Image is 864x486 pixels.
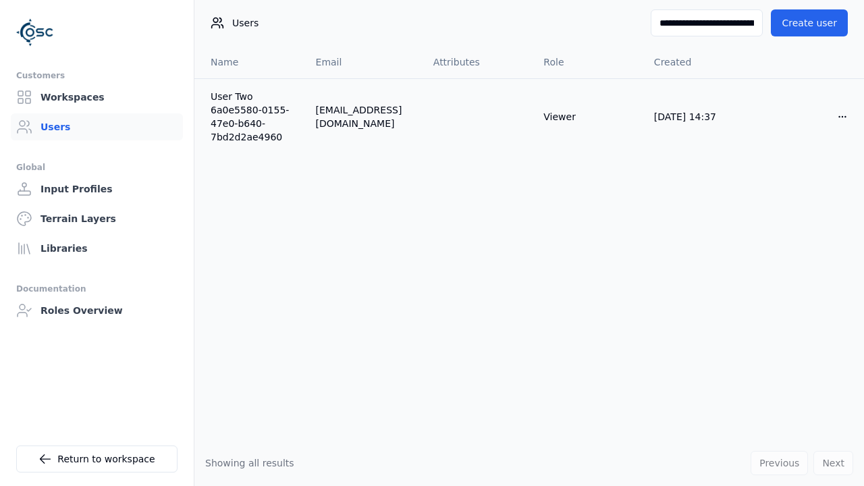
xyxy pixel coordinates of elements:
button: Create user [771,9,848,36]
div: Documentation [16,281,178,297]
div: [DATE] 14:37 [654,110,743,124]
div: Viewer [543,110,632,124]
th: Name [194,46,305,78]
a: Users [11,113,183,140]
a: User Two 6a0e5580-0155-47e0-b640-7bd2d2ae4960 [211,90,294,144]
div: Global [16,159,178,175]
a: Workspaces [11,84,183,111]
th: Created [643,46,754,78]
span: Users [232,16,259,30]
th: Attributes [423,46,533,78]
th: Role [533,46,643,78]
div: Customers [16,67,178,84]
a: Return to workspace [16,446,178,473]
a: Terrain Layers [11,205,183,232]
a: Libraries [11,235,183,262]
span: Showing all results [205,458,294,468]
th: Email [305,46,423,78]
a: Roles Overview [11,297,183,324]
img: Logo [16,13,54,51]
div: [EMAIL_ADDRESS][DOMAIN_NAME] [316,103,412,130]
a: Input Profiles [11,175,183,202]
